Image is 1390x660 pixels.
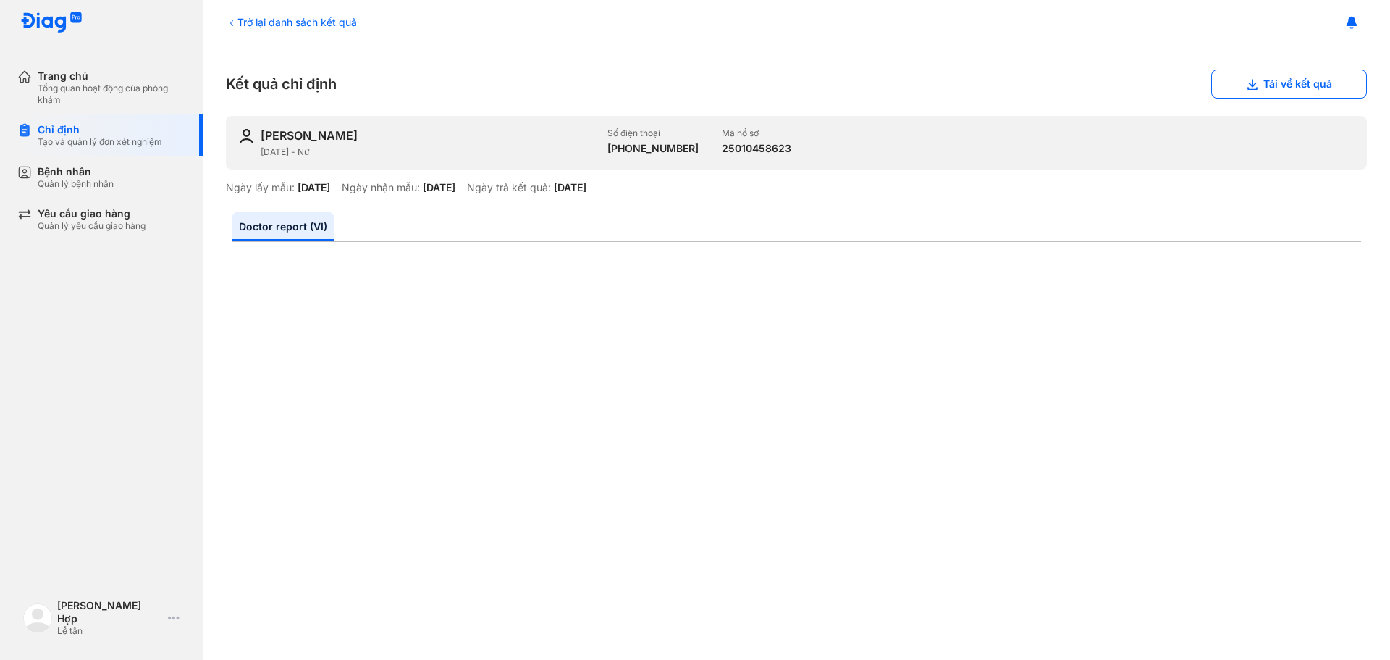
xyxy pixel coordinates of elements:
[261,128,358,143] div: [PERSON_NAME]
[554,181,586,194] div: [DATE]
[722,142,791,155] div: 25010458623
[722,128,791,139] div: Mã hồ sơ
[38,207,146,220] div: Yêu cầu giao hàng
[38,123,162,136] div: Chỉ định
[607,128,699,139] div: Số điện thoại
[38,136,162,148] div: Tạo và quản lý đơn xét nghiệm
[38,83,185,106] div: Tổng quan hoạt động của phòng khám
[232,212,334,241] a: Doctor report (VI)
[57,625,162,637] div: Lễ tân
[226,70,1367,99] div: Kết quả chỉ định
[467,181,551,194] div: Ngày trả kết quả:
[607,142,699,155] div: [PHONE_NUMBER]
[57,599,162,625] div: [PERSON_NAME] Hợp
[23,603,52,632] img: logo
[38,178,114,190] div: Quản lý bệnh nhân
[38,70,185,83] div: Trang chủ
[261,146,596,158] div: [DATE] - Nữ
[226,14,357,30] div: Trở lại danh sách kết quả
[38,165,114,178] div: Bệnh nhân
[20,12,83,34] img: logo
[1211,70,1367,99] button: Tải về kết quả
[423,181,455,194] div: [DATE]
[237,128,255,145] img: user-icon
[38,220,146,232] div: Quản lý yêu cầu giao hàng
[226,181,295,194] div: Ngày lấy mẫu:
[342,181,420,194] div: Ngày nhận mẫu:
[298,181,330,194] div: [DATE]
